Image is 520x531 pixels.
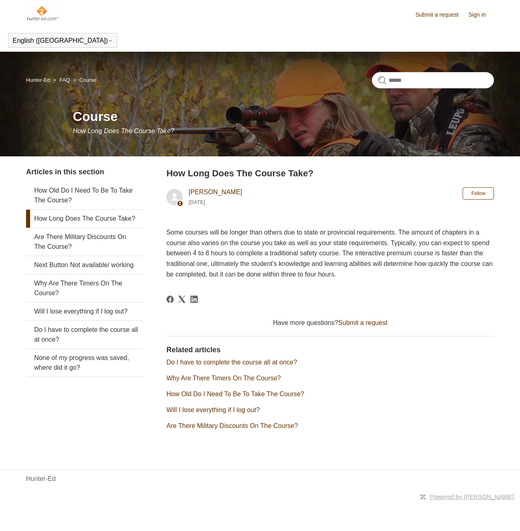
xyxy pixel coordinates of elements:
a: Why Are There Timers On The Course? [26,274,143,302]
a: Are There Military Discounts On The Course? [26,228,143,256]
li: Hunter-Ed [26,77,52,83]
h2: How Long Does The Course Take? [166,167,494,180]
a: Do I have to complete the course all at once? [26,321,143,349]
a: Do I have to complete the course all at once? [166,359,297,366]
a: Why Are There Timers On The Course? [166,375,281,382]
li: Course [72,77,96,83]
input: Search [372,72,494,88]
a: Will I lose everything if I log out? [166,406,260,413]
div: Chat Support [468,504,514,525]
h2: Related articles [166,344,494,355]
a: Sign in [468,11,494,19]
button: Follow Article [463,187,494,200]
a: Are There Military Discounts On The Course? [166,422,298,429]
a: Submit a request [338,319,387,326]
a: How Old Do I Need To Be To Take The Course? [166,391,304,397]
time: 05/15/2024, 11:20 [188,199,205,205]
span: Articles in this section [26,168,104,176]
a: None of my progress was saved, where did it go? [26,349,143,377]
a: Will I lose everything if I log out? [26,303,143,320]
img: Hunter-Ed Help Center home page [26,5,59,21]
a: How Long Does The Course Take? [26,210,143,228]
span: How Long Does The Course Take? [73,127,174,134]
svg: Share this page on LinkedIn [190,296,198,303]
a: Hunter-Ed [26,474,56,484]
a: X Corp [178,296,186,303]
button: English ([GEOGRAPHIC_DATA]) [13,37,113,44]
a: Course [79,77,96,83]
svg: Share this page on Facebook [166,296,174,303]
a: How Old Do I Need To Be To Take The Course? [26,182,143,209]
p: Some courses will be longer than others due to state or provincial requirements. The amount of ch... [166,227,494,279]
a: Hunter-Ed [26,77,50,83]
a: Next Button Not available/ working [26,256,143,274]
li: FAQ [52,77,72,83]
a: Powered by [PERSON_NAME] [430,493,514,500]
a: LinkedIn [190,296,198,303]
a: FAQ [59,77,70,83]
a: Facebook [166,296,174,303]
a: Submit a request [415,11,467,19]
a: [PERSON_NAME] [188,189,242,195]
div: Have more questions? [166,318,494,328]
h1: Course [73,107,494,126]
svg: Share this page on X Corp [178,296,186,303]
